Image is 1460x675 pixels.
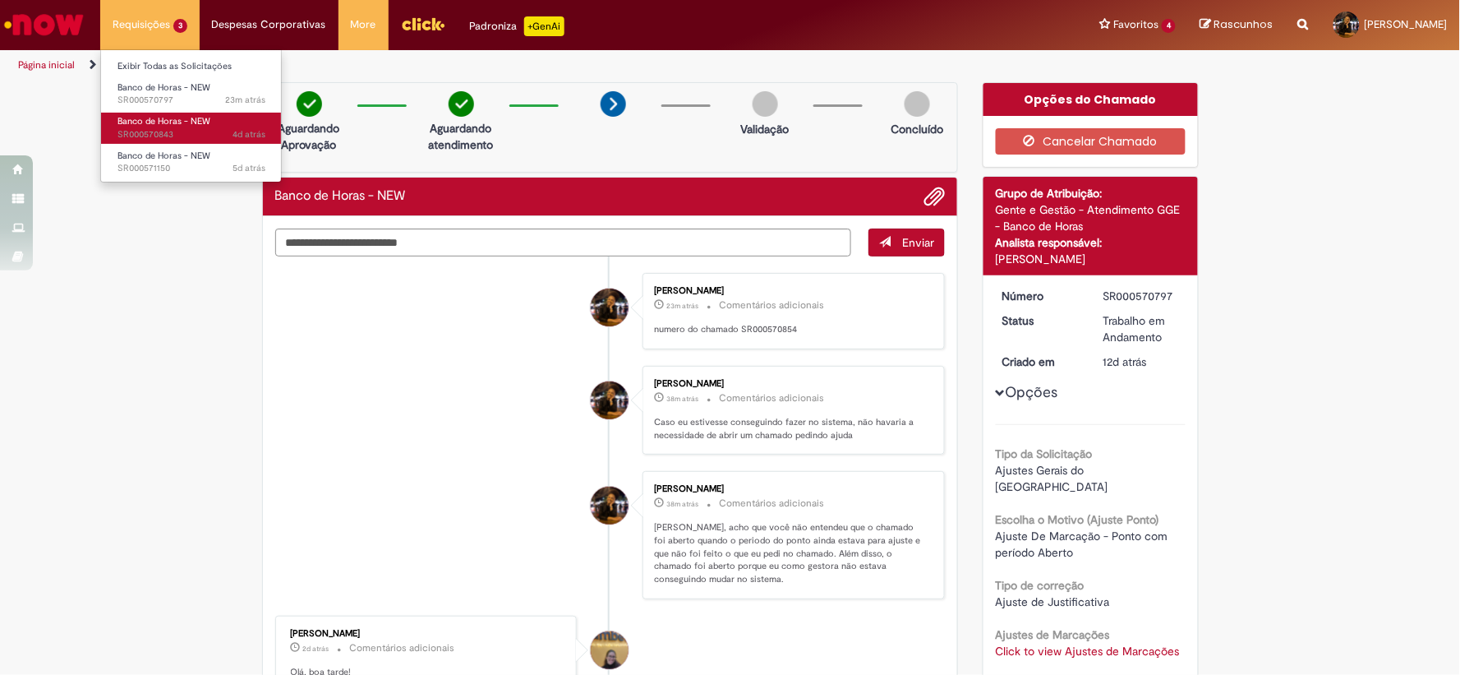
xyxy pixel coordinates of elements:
[654,521,928,586] p: [PERSON_NAME], acho que você não entendeu que o chamado foi aberto quando o periodo do ponto aind...
[591,631,629,669] div: Amanda De Campos Gomes Do Nascimento
[990,288,1091,304] dt: Número
[1103,354,1180,370] div: 16/09/2025 19:34:11
[1103,354,1147,369] span: 12d atrás
[470,16,564,36] div: Padroniza
[996,234,1186,251] div: Analista responsável:
[233,128,265,141] time: 25/09/2025 14:06:00
[101,113,282,143] a: Aberto SR000570843 : Banco de Horas - NEW
[996,627,1110,642] b: Ajustes de Marcações
[666,394,698,404] time: 28/09/2025 13:31:33
[297,91,322,117] img: check-circle-green.png
[225,94,265,106] span: 23m atrás
[269,120,349,153] p: Aguardando Aprovação
[1113,16,1158,33] span: Favoritos
[524,16,564,36] p: +GenAi
[117,81,210,94] span: Banco de Horas - NEW
[12,50,961,81] ul: Trilhas de página
[666,301,698,311] time: 28/09/2025 13:46:32
[990,312,1091,329] dt: Status
[117,94,265,107] span: SR000570797
[905,91,930,117] img: img-circle-grey.png
[591,381,629,419] div: Bianca Pereira Dias
[1103,288,1180,304] div: SR000570797
[1200,17,1273,33] a: Rascunhos
[868,229,945,257] button: Enviar
[233,128,265,141] span: 4d atrás
[350,641,455,655] small: Comentários adicionais
[666,301,698,311] span: 23m atrás
[923,186,945,207] button: Adicionar anexos
[212,16,326,33] span: Despesas Corporativas
[996,512,1159,527] b: Escolha o Motivo (Ajuste Ponto)
[303,644,329,654] time: 26/09/2025 15:34:30
[719,298,824,312] small: Comentários adicionais
[275,189,406,204] h2: Banco de Horas - NEW Histórico de tíquete
[891,121,943,137] p: Concluído
[117,162,265,175] span: SR000571150
[351,16,376,33] span: More
[1162,19,1176,33] span: 4
[591,289,629,326] div: Bianca Pereira Dias
[233,162,265,174] span: 5d atrás
[666,394,698,404] span: 38m atrás
[18,58,75,72] a: Página inicial
[101,79,282,109] a: Aberto SR000570797 : Banco de Horas - NEW
[1365,17,1448,31] span: [PERSON_NAME]
[1103,312,1180,345] div: Trabalho em Andamento
[449,91,474,117] img: check-circle-green.png
[113,16,170,33] span: Requisições
[996,578,1085,593] b: Tipo de correção
[275,229,852,257] textarea: Digite sua mensagem aqui...
[996,201,1186,234] div: Gente e Gestão - Atendimento GGE - Banco de Horas
[101,147,282,178] a: Aberto SR000571150 : Banco de Horas - NEW
[1103,354,1147,369] time: 16/09/2025 19:34:11
[990,354,1091,370] dt: Criado em
[591,487,629,525] div: Bianca Pereira Dias
[291,629,564,639] div: [PERSON_NAME]
[303,644,329,654] span: 2d atrás
[101,58,282,76] a: Exibir Todas as Solicitações
[902,235,934,250] span: Enviar
[996,529,1172,560] span: Ajuste De Marcação - Ponto com período Aberto
[117,150,210,162] span: Banco de Horas - NEW
[753,91,778,117] img: img-circle-grey.png
[666,499,698,509] time: 28/09/2025 13:30:36
[601,91,626,117] img: arrow-next.png
[741,121,790,137] p: Validação
[654,379,928,389] div: [PERSON_NAME]
[654,323,928,336] p: numero do chamado SR000570854
[173,19,187,33] span: 3
[719,497,824,511] small: Comentários adicionais
[1214,16,1273,32] span: Rascunhos
[996,128,1186,155] button: Cancelar Chamado
[996,594,1110,609] span: Ajuste de Justificativa
[996,251,1186,267] div: [PERSON_NAME]
[996,185,1186,201] div: Grupo de Atribuição:
[117,115,210,127] span: Banco de Horas - NEW
[654,416,928,442] p: Caso eu estivesse conseguindo fazer no sistema, não havaria a necessidade de abrir um chamado ped...
[996,644,1180,659] a: Click to view Ajustes de Marcações
[666,499,698,509] span: 38m atrás
[983,83,1198,116] div: Opções do Chamado
[2,8,86,41] img: ServiceNow
[996,446,1093,461] b: Tipo da Solicitação
[421,120,501,153] p: Aguardando atendimento
[654,484,928,494] div: [PERSON_NAME]
[100,49,282,183] ul: Requisições
[719,391,824,405] small: Comentários adicionais
[117,128,265,141] span: SR000570843
[996,463,1108,494] span: Ajustes Gerais do [GEOGRAPHIC_DATA]
[233,162,265,174] time: 23/09/2025 20:01:21
[401,12,445,36] img: click_logo_yellow_360x200.png
[654,286,928,296] div: [PERSON_NAME]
